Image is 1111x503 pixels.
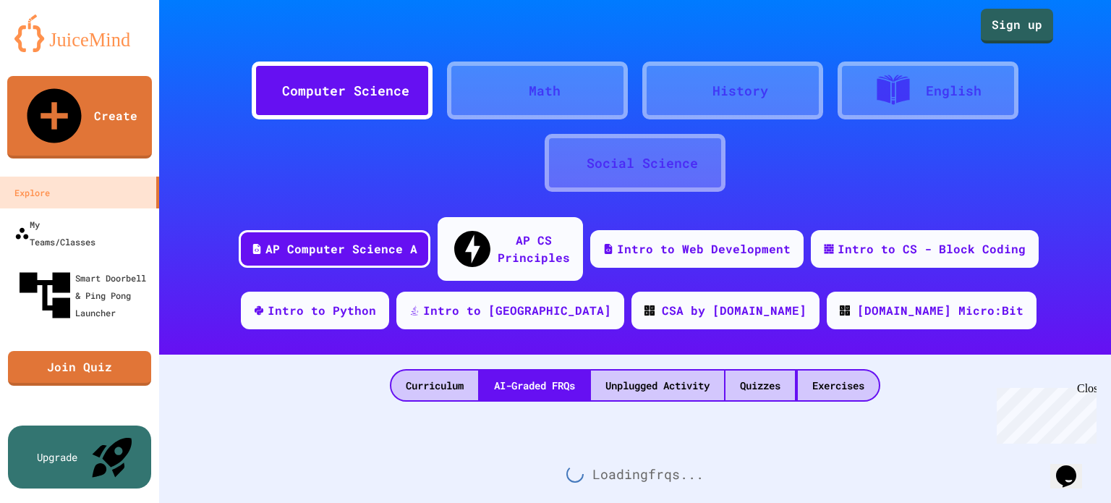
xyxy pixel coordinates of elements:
[265,240,417,258] div: AP Computer Science A
[268,302,376,319] div: Intro to Python
[981,9,1053,43] a: Sign up
[498,232,570,266] div: AP CS Principles
[840,305,850,316] img: CODE_logo_RGB.png
[587,153,698,173] div: Social Science
[857,302,1023,319] div: [DOMAIN_NAME] Micro:Bit
[8,351,151,386] a: Join Quiz
[1050,445,1097,489] iframe: chat widget
[14,216,95,250] div: My Teams/Classes
[644,305,655,316] img: CODE_logo_RGB.png
[617,240,791,258] div: Intro to Web Development
[926,81,982,101] div: English
[838,240,1026,258] div: Intro to CS - Block Coding
[14,265,153,326] div: Smart Doorbell & Ping Pong Launcher
[423,302,611,319] div: Intro to [GEOGRAPHIC_DATA]
[37,449,77,465] div: Upgrade
[391,371,478,400] div: Curriculum
[14,14,145,52] img: logo-orange.svg
[991,382,1097,444] iframe: chat widget
[798,371,879,400] div: Exercises
[529,81,561,101] div: Math
[712,81,768,101] div: History
[14,184,50,201] div: Explore
[282,81,409,101] div: Computer Science
[591,371,724,400] div: Unplugged Activity
[480,371,589,400] div: AI-Graded FRQs
[725,371,795,400] div: Quizzes
[6,6,100,92] div: Chat with us now!Close
[7,76,152,158] a: Create
[662,302,806,319] div: CSA by [DOMAIN_NAME]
